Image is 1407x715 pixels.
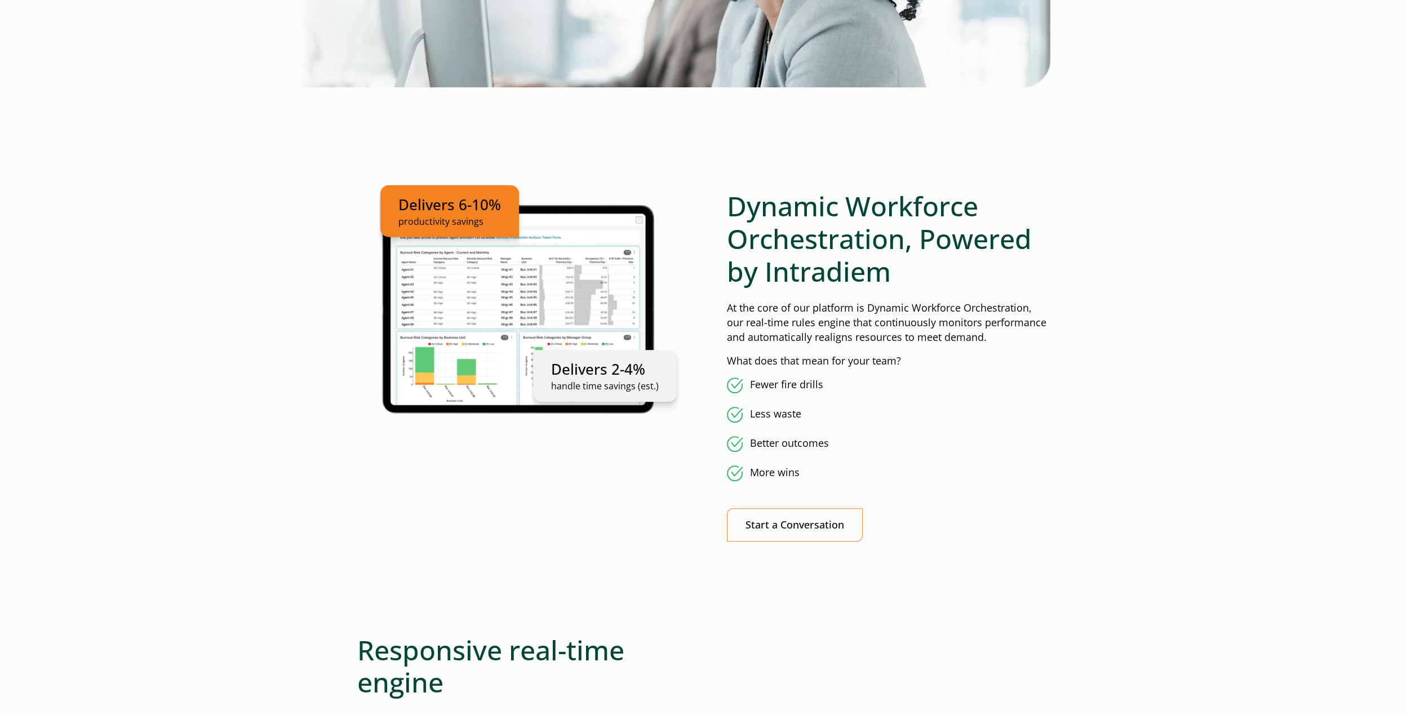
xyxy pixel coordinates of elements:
[727,354,1050,368] p: What does that mean for your team?
[551,380,659,393] p: handle time savings (est.)
[727,378,1050,393] li: Fewer fire drills
[398,194,501,215] p: Delivers 6-10%
[727,508,863,541] a: Start a Conversation
[727,436,1050,452] li: Better outcomes
[727,301,1050,345] p: At the core of our platform is Dynamic Workforce Orchestration, our real-time rules engine that c...
[551,359,659,380] p: Delivers 2-4%
[398,215,501,228] p: productivity savings
[727,465,1050,481] li: More wins
[357,634,681,699] h2: Responsive real-time engine
[727,190,1050,287] h2: Dynamic Workforce Orchestration, Powered by Intradiem
[727,407,1050,423] li: Less waste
